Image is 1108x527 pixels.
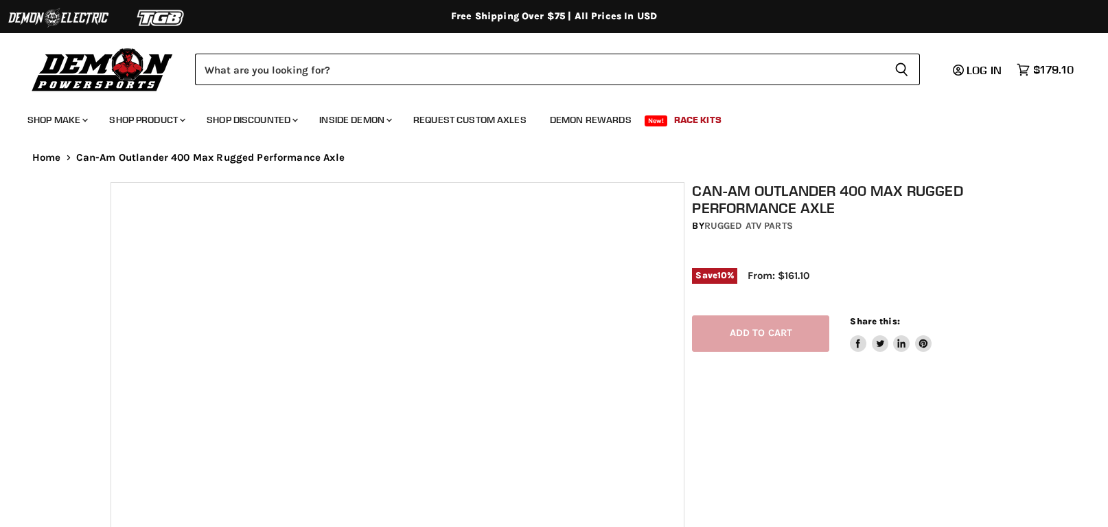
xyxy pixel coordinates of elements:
span: From: $161.10 [748,269,809,282]
button: Search [884,54,920,85]
a: Rugged ATV Parts [704,220,793,232]
h1: Can-Am Outlander 400 Max Rugged Performance Axle [692,182,1005,216]
div: Free Shipping Over $75 | All Prices In USD [5,10,1103,23]
form: Product [195,54,920,85]
span: Save % [692,268,737,283]
aside: Share this: [850,315,932,352]
a: Home [32,152,61,164]
span: $179.10 [1033,63,1074,76]
a: Shop Product [99,106,194,134]
span: Can-Am Outlander 400 Max Rugged Performance Axle [76,152,345,164]
span: New! [645,115,668,126]
a: $179.10 [1010,60,1081,80]
a: Shop Discounted [196,106,306,134]
span: Log in [967,63,1002,77]
img: TGB Logo 2 [110,5,213,31]
a: Demon Rewards [540,106,642,134]
span: 10 [717,270,727,280]
img: Demon Powersports [27,45,178,93]
a: Race Kits [664,106,732,134]
a: Shop Make [17,106,96,134]
a: Request Custom Axles [403,106,537,134]
div: by [692,218,1005,234]
a: Inside Demon [309,106,400,134]
a: Log in [947,64,1010,76]
img: Demon Electric Logo 2 [7,5,110,31]
input: Search [195,54,884,85]
ul: Main menu [17,100,1070,134]
nav: Breadcrumbs [5,152,1103,164]
span: Share this: [850,316,899,326]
